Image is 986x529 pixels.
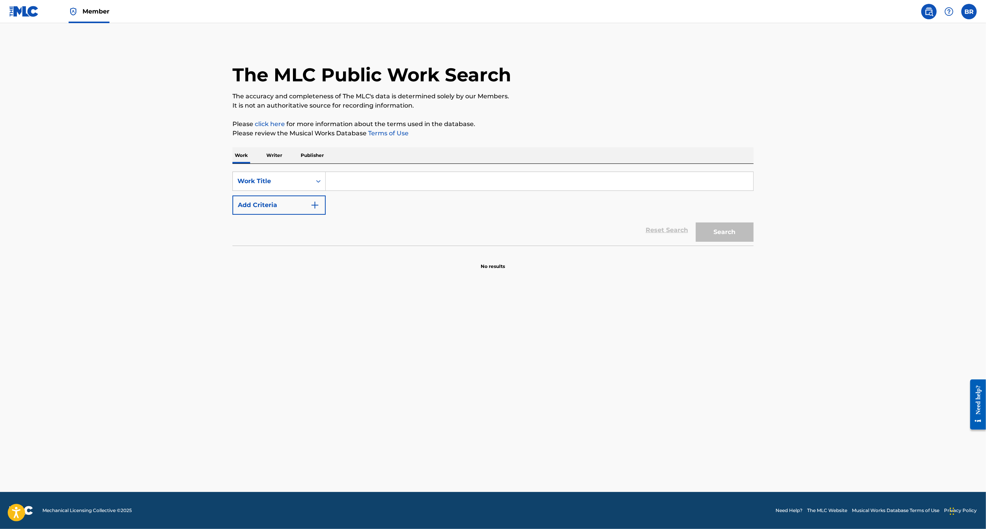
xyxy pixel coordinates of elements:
[232,195,326,215] button: Add Criteria
[264,147,284,163] p: Writer
[42,507,132,514] span: Mechanical Licensing Collective © 2025
[921,4,937,19] a: Public Search
[367,130,409,137] a: Terms of Use
[232,147,250,163] p: Work
[961,4,977,19] div: User Menu
[232,120,754,129] p: Please for more information about the terms used in the database.
[852,507,939,514] a: Musical Works Database Terms of Use
[232,172,754,246] form: Search Form
[944,7,954,16] img: help
[232,63,511,86] h1: The MLC Public Work Search
[924,7,934,16] img: search
[941,4,957,19] div: Help
[298,147,326,163] p: Publisher
[310,200,320,210] img: 9d2ae6d4665cec9f34b9.svg
[232,101,754,110] p: It is not an authoritative source for recording information.
[237,177,307,186] div: Work Title
[776,507,803,514] a: Need Help?
[807,507,847,514] a: The MLC Website
[481,254,505,270] p: No results
[69,7,78,16] img: Top Rightsholder
[950,500,954,523] div: Drag
[9,506,33,515] img: logo
[944,507,977,514] a: Privacy Policy
[947,492,986,529] iframe: Chat Widget
[9,6,39,17] img: MLC Logo
[255,120,285,128] a: click here
[964,373,986,435] iframe: Resource Center
[232,129,754,138] p: Please review the Musical Works Database
[232,92,754,101] p: The accuracy and completeness of The MLC's data is determined solely by our Members.
[82,7,109,16] span: Member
